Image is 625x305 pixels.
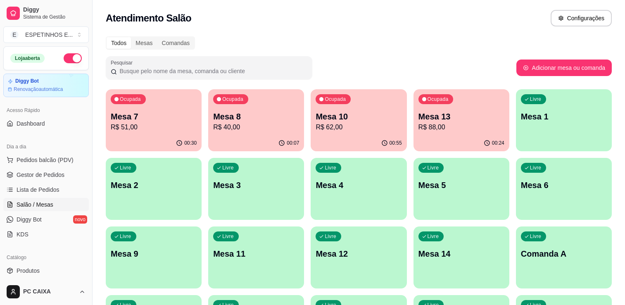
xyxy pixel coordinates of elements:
[492,140,504,146] p: 00:24
[15,78,39,84] article: Diggy Bot
[3,117,89,130] a: Dashboard
[390,140,402,146] p: 00:55
[222,96,243,102] p: Ocupada
[120,164,131,171] p: Livre
[17,156,74,164] span: Pedidos balcão (PDV)
[106,89,202,151] button: OcupadaMesa 7R$ 51,0000:30
[222,164,234,171] p: Livre
[3,251,89,264] div: Catálogo
[131,37,157,49] div: Mesas
[316,248,402,260] p: Mesa 12
[208,89,304,151] button: OcupadaMesa 8R$ 40,0000:07
[413,158,509,220] button: LivreMesa 5
[111,179,197,191] p: Mesa 2
[3,74,89,97] a: Diggy BotRenovaçãoautomática
[3,26,89,43] button: Select a team
[325,164,336,171] p: Livre
[64,53,82,63] button: Alterar Status
[17,171,64,179] span: Gestor de Pedidos
[184,140,197,146] p: 00:30
[3,3,89,23] a: DiggySistema de Gestão
[3,168,89,181] a: Gestor de Pedidos
[428,164,439,171] p: Livre
[418,122,504,132] p: R$ 88,00
[428,96,449,102] p: Ocupada
[3,264,89,277] a: Produtos
[530,96,542,102] p: Livre
[3,153,89,167] button: Pedidos balcão (PDV)
[106,12,191,25] h2: Atendimento Salão
[17,215,42,224] span: Diggy Bot
[17,200,53,209] span: Salão / Mesas
[213,179,299,191] p: Mesa 3
[208,158,304,220] button: LivreMesa 3
[316,122,402,132] p: R$ 62,00
[516,89,612,151] button: LivreMesa 1
[311,226,406,288] button: LivreMesa 12
[311,158,406,220] button: LivreMesa 4
[3,228,89,241] a: KDS
[111,122,197,132] p: R$ 51,00
[521,248,607,260] p: Comanda A
[14,86,63,93] article: Renovação automática
[3,104,89,117] div: Acesso Rápido
[516,60,612,76] button: Adicionar mesa ou comanda
[3,183,89,196] a: Lista de Pedidos
[287,140,299,146] p: 00:07
[213,122,299,132] p: R$ 40,00
[111,248,197,260] p: Mesa 9
[106,158,202,220] button: LivreMesa 2
[107,37,131,49] div: Todos
[530,164,542,171] p: Livre
[311,89,406,151] button: OcupadaMesa 10R$ 62,0000:55
[23,14,86,20] span: Sistema de Gestão
[428,233,439,240] p: Livre
[418,111,504,122] p: Mesa 13
[208,226,304,288] button: LivreMesa 11
[3,198,89,211] a: Salão / Mesas
[157,37,195,49] div: Comandas
[3,282,89,302] button: PC CAIXA
[117,67,307,75] input: Pesquisar
[120,233,131,240] p: Livre
[106,226,202,288] button: LivreMesa 9
[23,288,76,295] span: PC CAIXA
[516,226,612,288] button: LivreComanda A
[3,213,89,226] a: Diggy Botnovo
[551,10,612,26] button: Configurações
[418,248,504,260] p: Mesa 14
[516,158,612,220] button: LivreMesa 6
[521,111,607,122] p: Mesa 1
[316,179,402,191] p: Mesa 4
[111,111,197,122] p: Mesa 7
[17,230,29,238] span: KDS
[25,31,73,39] div: ESPETINHOS E ...
[120,96,141,102] p: Ocupada
[413,89,509,151] button: OcupadaMesa 13R$ 88,0000:24
[325,233,336,240] p: Livre
[325,96,346,102] p: Ocupada
[213,111,299,122] p: Mesa 8
[521,179,607,191] p: Mesa 6
[10,54,45,63] div: Loja aberta
[23,6,86,14] span: Diggy
[3,140,89,153] div: Dia a dia
[17,119,45,128] span: Dashboard
[111,59,135,66] label: Pesquisar
[10,31,19,39] span: E
[418,179,504,191] p: Mesa 5
[17,186,59,194] span: Lista de Pedidos
[316,111,402,122] p: Mesa 10
[222,233,234,240] p: Livre
[413,226,509,288] button: LivreMesa 14
[213,248,299,260] p: Mesa 11
[17,267,40,275] span: Produtos
[530,233,542,240] p: Livre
